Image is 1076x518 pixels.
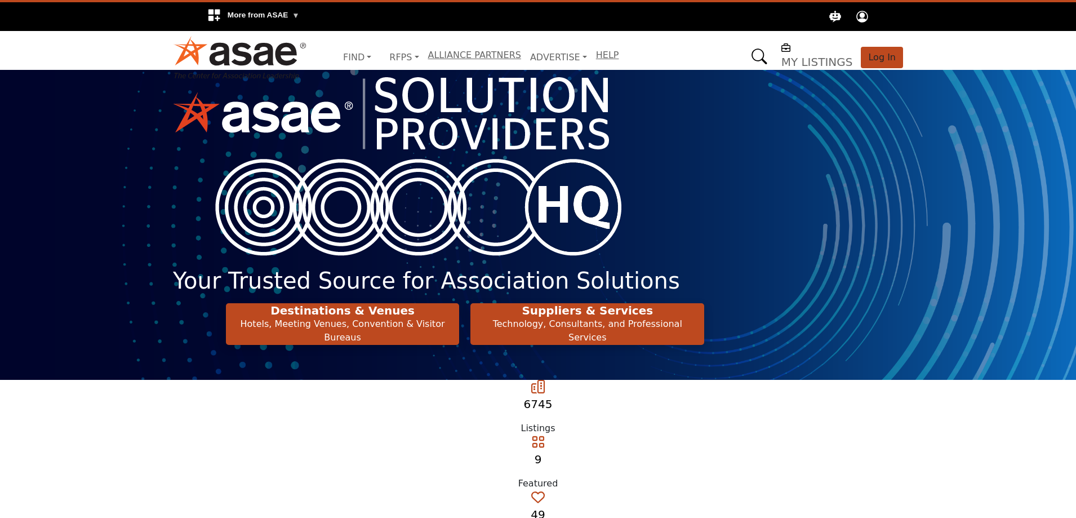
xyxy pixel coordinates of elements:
[173,267,903,294] h1: Your Trusted Source for Association Solutions
[226,303,460,345] button: Destinations & Venues Hotels, Meeting Venues, Convention & Visitor Bureaus
[380,48,428,67] a: RFPs
[228,11,300,19] span: More from ASAE
[868,52,896,63] span: Log In
[173,36,307,79] img: Site Logo
[861,47,903,68] button: Log In
[173,70,665,256] img: image
[535,453,542,466] a: 9
[173,422,903,435] div: Listings
[470,303,704,345] button: Suppliers & Services Technology, Consultants, and Professional Services
[531,439,545,449] a: Go to Featured
[229,304,456,317] h2: Destinations & Venues
[740,41,775,71] a: Search
[173,477,903,490] div: Featured
[428,50,521,60] a: Alliance Partners
[781,42,853,69] div: My Listings
[531,494,545,504] a: Go to Recommended
[781,55,853,69] h5: My Listings
[200,2,306,31] div: More from ASAE
[334,48,380,67] a: Find
[474,304,701,317] h2: Suppliers & Services
[229,317,456,344] p: Hotels, Meeting Venues, Convention & Visitor Bureaus
[524,397,553,411] a: 6745
[521,48,596,67] a: Advertise
[596,50,619,60] a: Help
[474,317,701,344] p: Technology, Consultants, and Professional Services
